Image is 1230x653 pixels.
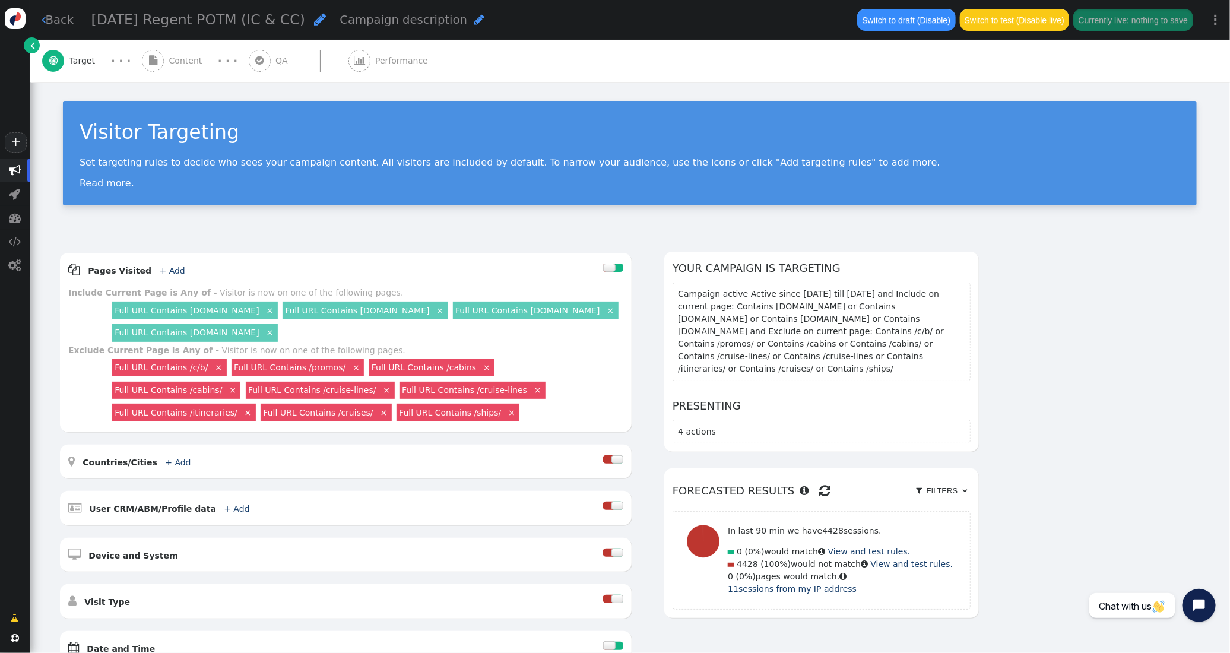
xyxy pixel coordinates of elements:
[68,458,210,467] a:  Countries/Cities + Add
[673,477,971,505] h6: Forecasted results
[728,516,953,604] div: would match would not match pages would match.
[115,306,259,315] a: Full URL Contains [DOMAIN_NAME]
[249,40,348,82] a:  QA
[149,56,157,65] span: 
[68,264,80,275] span: 
[673,398,971,414] h6: Presenting
[823,526,844,535] span: 4428
[234,363,345,372] a: Full URL Contains /promos/
[165,458,191,467] a: + Add
[263,408,373,417] a: Full URL Contains /cruises/
[9,236,21,248] span: 
[839,572,847,581] span: 
[745,547,765,556] span: (0%)
[224,504,249,513] a: + Add
[68,597,149,607] a:  Visit Type
[673,283,971,381] section: Campaign active Active since [DATE] till [DATE] and Include on current page: Contains [DOMAIN_NAM...
[11,634,19,642] span: 
[435,305,445,315] a: ×
[220,288,403,297] div: Visitor is now on one of the following pages.
[402,385,527,395] a: Full URL Contains /cruise-lines
[960,9,1070,30] button: Switch to test (Disable live)
[5,132,26,153] a: +
[820,481,831,500] span: 
[818,547,825,556] span: 
[354,56,365,65] span: 
[68,502,81,513] span: 
[255,56,264,65] span: 
[728,584,857,594] a: 11sessions from my IP address
[760,559,791,569] span: (100%)
[218,53,237,69] div: · · ·
[83,458,157,467] b: Countries/Cities
[962,487,967,494] span: 
[728,525,953,537] p: In last 90 min we have sessions.
[24,37,40,53] a: 
[800,486,809,496] span: 
[375,55,433,67] span: Performance
[227,384,238,395] a: ×
[80,118,1180,147] div: Visitor Targeting
[378,407,389,417] a: ×
[88,551,177,560] b: Device and System
[728,572,733,581] span: 0
[264,305,275,315] a: ×
[68,345,219,355] b: Exclude Current Page is Any of -
[1073,9,1193,30] button: Currently live: nothing to save
[314,12,326,26] span: 
[871,559,953,569] a: View and test rules.
[924,486,960,495] span: Filters
[68,266,204,275] a:  Pages Visited + Add
[89,504,216,513] b: User CRM/ABM/Profile data
[248,385,376,395] a: Full URL Contains /cruise-lines/
[115,385,222,395] a: Full URL Contains /cabins/
[68,504,269,513] a:  User CRM/ABM/Profile data + Add
[115,328,259,337] a: Full URL Contains [DOMAIN_NAME]
[264,326,275,337] a: ×
[605,305,616,315] a: ×
[88,266,151,275] b: Pages Visited
[5,8,26,29] img: logo-icon.svg
[372,363,476,372] a: Full URL Contains /cabins
[351,362,362,372] a: ×
[115,408,237,417] a: Full URL Contains /itineraries/
[275,55,293,67] span: QA
[169,55,207,67] span: Content
[91,11,305,28] span: [DATE] Regent POTM (IC & CC)
[673,260,971,276] h6: Your campaign is targeting
[857,9,955,30] button: Switch to draft (Disable)
[69,55,100,67] span: Target
[912,481,971,500] a:  Filters 
[1202,2,1230,37] a: ⋮
[68,455,75,467] span: 
[68,595,77,607] span: 
[340,13,467,27] span: Campaign description
[42,11,74,28] a: Back
[115,363,208,372] a: Full URL Contains /c/b/
[736,572,756,581] span: (0%)
[916,487,922,494] span: 
[11,612,19,625] span: 
[475,14,485,26] span: 
[31,39,36,52] span: 
[49,56,58,65] span: 
[455,306,600,315] a: Full URL Contains [DOMAIN_NAME]
[399,408,501,417] a: Full URL Contains /ships/
[861,560,868,568] span: 
[348,40,455,82] a:  Performance
[222,345,405,355] div: Visitor is now on one of the following pages.
[828,547,911,556] a: View and test rules.
[160,266,185,275] a: + Add
[9,212,21,224] span: 
[737,547,742,556] span: 0
[9,188,21,200] span: 
[3,607,27,629] a: 
[142,40,249,82] a:  Content · · ·
[381,384,392,395] a: ×
[532,384,543,395] a: ×
[243,407,253,417] a: ×
[728,584,738,594] span: 11
[678,427,716,436] span: 4 actions
[9,164,21,176] span: 
[9,259,21,271] span: 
